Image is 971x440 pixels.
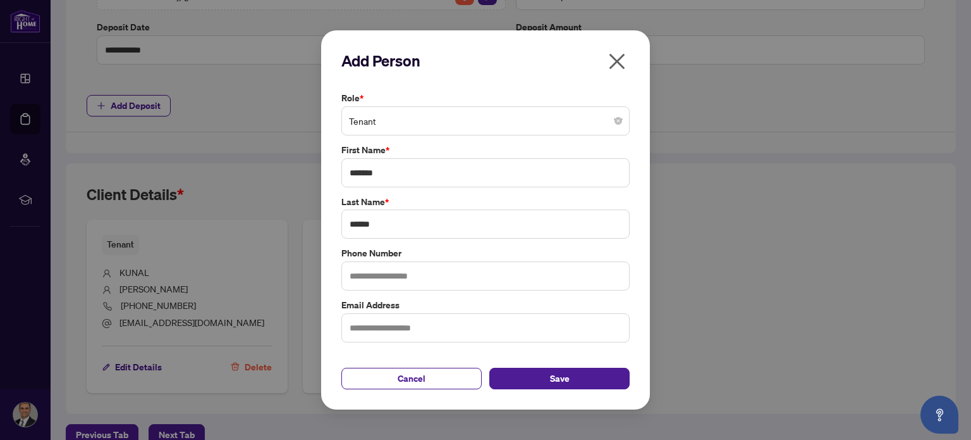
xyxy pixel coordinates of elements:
span: close-circle [614,117,622,125]
span: Cancel [398,368,425,389]
label: First Name [341,143,630,157]
span: close [607,51,627,72]
button: Save [489,368,630,389]
label: Last Name [341,195,630,209]
label: Role [341,91,630,105]
button: Cancel [341,368,482,389]
label: Phone Number [341,246,630,260]
label: Email Address [341,298,630,312]
span: Save [550,368,570,389]
button: Open asap [920,396,958,434]
h2: Add Person [341,51,630,71]
span: Tenant [349,109,622,133]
